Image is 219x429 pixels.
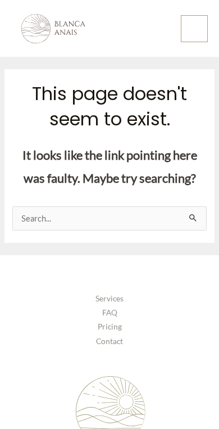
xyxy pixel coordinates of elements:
[84,291,135,305] a: Services
[11,14,95,43] img: Blanca Anais Photography
[181,206,207,228] input: Search
[91,305,129,319] a: FAQ
[85,334,134,348] a: Contact
[12,82,206,132] h1: This page doesn't seem to exist.
[12,144,206,189] div: It looks like the link pointing here was faulty. Maybe try searching?
[86,319,133,333] a: Pricing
